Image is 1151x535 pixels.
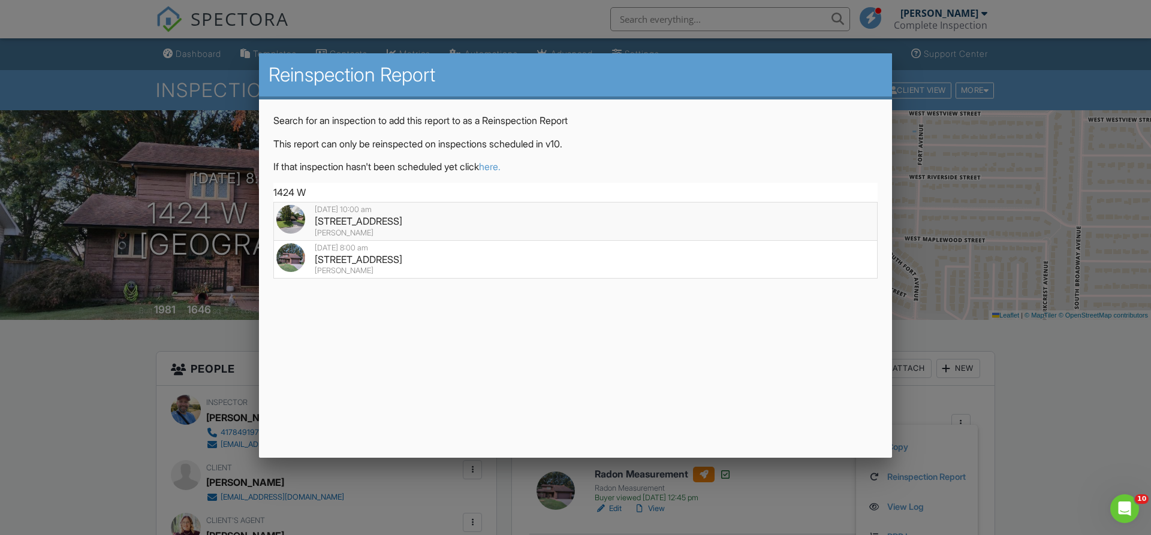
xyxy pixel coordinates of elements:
[273,137,878,150] p: This report can only be reinspected on inspections scheduled in v10.
[1135,494,1149,504] span: 10
[276,205,305,234] img: streetview
[276,266,875,276] div: [PERSON_NAME]
[1110,494,1139,523] iframe: Intercom live chat
[276,253,875,266] div: [STREET_ADDRESS]
[276,214,875,228] div: [STREET_ADDRESS]
[276,205,875,214] div: [DATE] 10:00 am
[276,243,875,253] div: [DATE] 8:00 am
[276,243,305,272] img: 9231311%2Fcover_photos%2FHl6azAqLQKUGaJNGnfnh%2Foriginal.jpg
[273,160,878,173] p: If that inspection hasn't been scheduled yet click
[479,161,501,173] a: here.
[273,114,878,127] p: Search for an inspection to add this report to as a Reinspection Report
[276,228,875,238] div: [PERSON_NAME]
[273,183,878,202] input: Search for an address, buyer, or agent
[269,63,882,87] h2: Reinspection Report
